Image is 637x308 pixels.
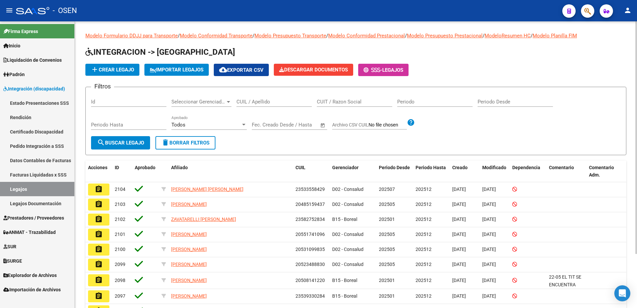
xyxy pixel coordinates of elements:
[452,217,466,222] span: [DATE]
[3,56,62,64] span: Liquidación de Convenios
[279,67,348,73] span: Descargar Documentos
[95,185,103,193] mat-icon: assignment
[482,232,496,237] span: [DATE]
[319,121,327,129] button: Open calendar
[295,217,325,222] span: 23582752834
[3,257,22,265] span: SURGE
[482,262,496,267] span: [DATE]
[95,245,103,253] mat-icon: assignment
[91,65,99,73] mat-icon: add
[214,64,269,76] button: Exportar CSV
[450,161,480,183] datatable-header-cell: Creado
[416,202,432,207] span: 202512
[88,165,107,170] span: Acciones
[482,217,496,222] span: [DATE]
[482,187,496,192] span: [DATE]
[452,293,466,299] span: [DATE]
[171,278,207,283] span: [PERSON_NAME]
[144,64,209,76] button: IMPORTAR LEGAJOS
[332,122,369,127] span: Archivo CSV CUIL
[293,161,330,183] datatable-header-cell: CUIL
[533,33,577,39] a: Modelo Planilla FIM
[171,232,207,237] span: [PERSON_NAME]
[510,161,546,183] datatable-header-cell: Dependencia
[295,278,325,283] span: 20508141220
[3,71,25,78] span: Padrón
[379,293,395,299] span: 202501
[480,161,510,183] datatable-header-cell: Modificado
[295,293,325,299] span: 23539330284
[624,6,632,14] mat-icon: person
[379,187,395,192] span: 202507
[171,293,207,299] span: [PERSON_NAME]
[171,217,236,222] span: ZAVATARELLI [PERSON_NAME]
[295,202,325,207] span: 20485159437
[332,187,364,192] span: D02 - Consalud
[254,33,326,39] a: Modelo Presupuesto Transporte
[482,165,506,170] span: Modificado
[3,286,61,293] span: Importación de Archivos
[407,118,415,126] mat-icon: help
[382,67,403,73] span: Legajos
[452,165,468,170] span: Creado
[413,161,450,183] datatable-header-cell: Periodo Hasta
[332,165,359,170] span: Gerenciador
[416,165,446,170] span: Periodo Hasta
[5,6,13,14] mat-icon: menu
[53,3,77,18] span: - OSEN
[285,122,317,128] input: Fecha fin
[171,187,243,192] span: [PERSON_NAME] [PERSON_NAME]
[3,85,65,92] span: Integración (discapacidad)
[295,187,325,192] span: 23533558429
[135,165,155,170] span: Aprobado
[452,262,466,267] span: [DATE]
[586,161,626,183] datatable-header-cell: Comentario Adm.
[295,262,325,267] span: 20523488830
[274,64,353,76] button: Descargar Documentos
[379,247,395,252] span: 202505
[589,165,614,178] span: Comentario Adm.
[379,202,395,207] span: 202505
[452,202,466,207] span: [DATE]
[3,42,20,49] span: Inicio
[95,200,103,208] mat-icon: assignment
[161,140,209,146] span: Borrar Filtros
[112,161,132,183] datatable-header-cell: ID
[452,187,466,192] span: [DATE]
[332,278,357,283] span: B15 - Boreal
[3,272,57,279] span: Explorador de Archivos
[407,33,483,39] a: Modelo Presupuesto Prestacional
[115,247,125,252] span: 2100
[328,33,405,39] a: Modelo Conformidad Prestacional
[95,276,103,284] mat-icon: assignment
[614,285,630,301] div: Open Intercom Messenger
[332,293,357,299] span: B15 - Boreal
[115,202,125,207] span: 2103
[168,161,293,183] datatable-header-cell: Afiliado
[358,64,409,76] button: -Legajos
[416,278,432,283] span: 202512
[512,165,540,170] span: Dependencia
[416,232,432,237] span: 202512
[452,278,466,283] span: [DATE]
[482,247,496,252] span: [DATE]
[171,99,225,105] span: Seleccionar Gerenciador
[115,232,125,237] span: 2101
[95,260,103,268] mat-icon: assignment
[95,230,103,238] mat-icon: assignment
[97,140,144,146] span: Buscar Legajo
[369,122,407,128] input: Archivo CSV CUIL
[219,66,227,74] mat-icon: cloud_download
[171,165,188,170] span: Afiliado
[416,217,432,222] span: 202512
[95,215,103,223] mat-icon: assignment
[452,247,466,252] span: [DATE]
[115,262,125,267] span: 2099
[332,262,364,267] span: D02 - Consalud
[219,67,263,73] span: Exportar CSV
[161,138,169,146] mat-icon: delete
[482,293,496,299] span: [DATE]
[549,165,574,170] span: Comentario
[115,278,125,283] span: 2098
[295,165,305,170] span: CUIL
